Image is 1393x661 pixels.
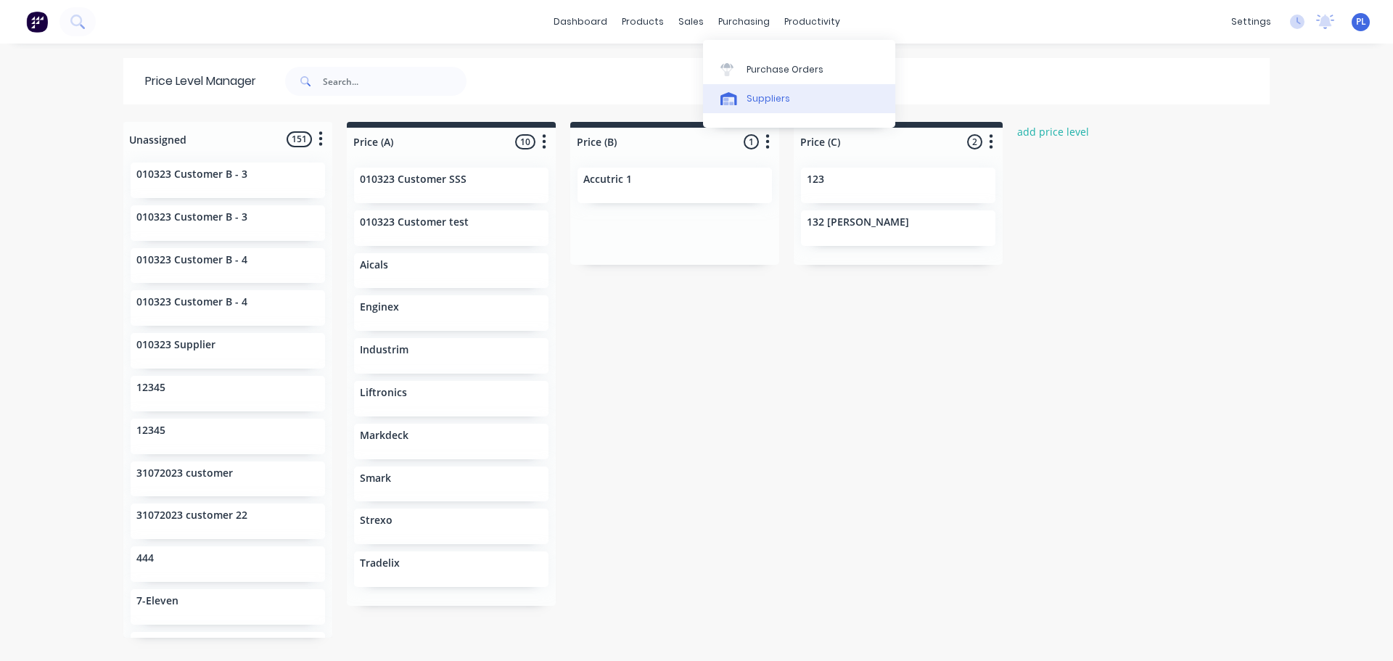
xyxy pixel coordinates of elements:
[1010,122,1097,141] button: add price level
[703,84,895,113] a: Suppliers
[136,424,165,437] p: 12345
[777,11,847,33] div: productivity
[131,589,325,625] div: 7-Eleven
[136,552,154,564] p: 444
[801,210,995,246] div: 132 [PERSON_NAME]
[360,430,408,442] p: Markdeck
[354,210,548,246] div: 010323 Customer test
[360,216,469,229] p: 010323 Customer test
[136,638,257,650] p: Abby & [PERSON_NAME]
[747,92,790,105] div: Suppliers
[131,163,325,198] div: 010323 Customer B - 3
[360,301,399,313] p: Enginex
[546,11,615,33] a: dashboard
[807,173,824,186] p: 123
[1224,11,1278,33] div: settings
[801,168,995,203] div: 123
[126,132,186,147] div: Unassigned
[703,54,895,83] a: Purchase Orders
[136,254,247,266] p: 010323 Customer B - 4
[323,67,467,96] input: Search...
[354,168,548,203] div: 010323 Customer SSS
[136,595,178,607] p: 7-Eleven
[131,248,325,284] div: 010323 Customer B - 4
[131,461,325,497] div: 31072023 customer
[136,509,247,522] p: 31072023 customer 22
[671,11,711,33] div: sales
[136,211,247,223] p: 010323 Customer B - 3
[360,472,391,485] p: Smark
[136,382,165,394] p: 12345
[131,546,325,582] div: 444
[354,551,548,587] div: Tradelix
[354,509,548,544] div: Strexo
[711,11,777,33] div: purchasing
[136,339,215,351] p: 010323 Supplier
[360,557,400,570] p: Tradelix
[354,295,548,331] div: Enginex
[131,419,325,454] div: 12345
[360,259,388,271] p: Aicals
[354,253,548,289] div: Aicals
[354,381,548,416] div: Liftronics
[583,173,632,186] p: Accutric 1
[354,467,548,502] div: Smark
[26,11,48,33] img: Factory
[615,11,671,33] div: products
[360,173,467,186] p: 010323 Customer SSS
[360,387,407,399] p: Liftronics
[287,131,312,147] span: 151
[747,63,823,76] div: Purchase Orders
[807,216,909,229] p: 132 [PERSON_NAME]
[136,467,233,480] p: 31072023 customer
[354,424,548,459] div: Markdeck
[360,344,408,356] p: Industrim
[136,168,247,181] p: 010323 Customer B - 3
[1356,15,1366,28] span: PL
[360,514,393,527] p: Strexo
[578,168,772,203] div: Accutric 1
[131,376,325,411] div: 12345
[136,296,247,308] p: 010323 Customer B - 4
[354,338,548,374] div: Industrim
[131,290,325,326] div: 010323 Customer B - 4
[131,205,325,241] div: 010323 Customer B - 3
[131,504,325,539] div: 31072023 customer 22
[131,333,325,369] div: 010323 Supplier
[123,58,256,104] div: Price Level Manager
